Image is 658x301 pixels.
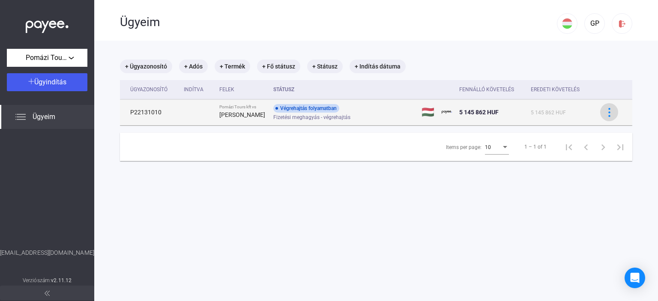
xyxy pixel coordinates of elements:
[273,104,339,113] div: Végrehajtás folyamatban
[531,84,589,95] div: Eredeti követelés
[595,138,612,155] button: Next page
[26,53,69,63] span: Pomázi Tours kft
[605,108,614,117] img: more-blue
[307,60,343,73] mat-chip: + Státusz
[45,291,50,296] img: arrow-double-left-grey.svg
[584,13,605,34] button: GP
[7,49,87,67] button: Pomázi Tours kft
[562,18,572,29] img: HU
[531,110,566,116] span: 5 145 862 HUF
[120,60,172,73] mat-chip: + Ügyazonosító
[557,13,577,34] button: HU
[273,112,350,122] span: Fizetési meghagyás - végrehajtás
[485,144,491,150] span: 10
[120,15,557,30] div: Ügyeim
[130,84,177,95] div: Ügyazonosító
[215,60,250,73] mat-chip: + Termék
[524,142,547,152] div: 1 – 1 of 1
[34,78,66,86] span: Ügyindítás
[600,103,618,121] button: more-blue
[184,84,212,95] div: Indítva
[459,109,499,116] span: 5 145 862 HUF
[442,107,452,117] img: payee-logo
[459,84,524,95] div: Fennálló követelés
[219,84,234,95] div: Felek
[350,60,406,73] mat-chip: + Indítás dátuma
[120,99,180,125] td: P22131010
[219,111,265,118] strong: [PERSON_NAME]
[130,84,167,95] div: Ügyazonosító
[219,84,267,95] div: Felek
[33,112,55,122] span: Ügyeim
[587,18,602,29] div: GP
[257,60,300,73] mat-chip: + Fő státusz
[184,84,203,95] div: Indítva
[28,78,34,84] img: plus-white.svg
[560,138,577,155] button: First page
[485,142,509,152] mat-select: Items per page:
[618,19,627,28] img: logout-red
[531,84,580,95] div: Eredeti követelés
[7,73,87,91] button: Ügyindítás
[577,138,595,155] button: Previous page
[15,112,26,122] img: list.svg
[446,142,482,152] div: Items per page:
[612,13,632,34] button: logout-red
[219,104,267,110] div: Pomázi Tours kft vs
[270,80,418,99] th: Státusz
[26,16,69,33] img: white-payee-white-dot.svg
[51,277,72,283] strong: v2.11.12
[179,60,208,73] mat-chip: + Adós
[459,84,514,95] div: Fennálló követelés
[418,99,438,125] td: 🇭🇺
[612,138,629,155] button: Last page
[625,268,645,288] div: Open Intercom Messenger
